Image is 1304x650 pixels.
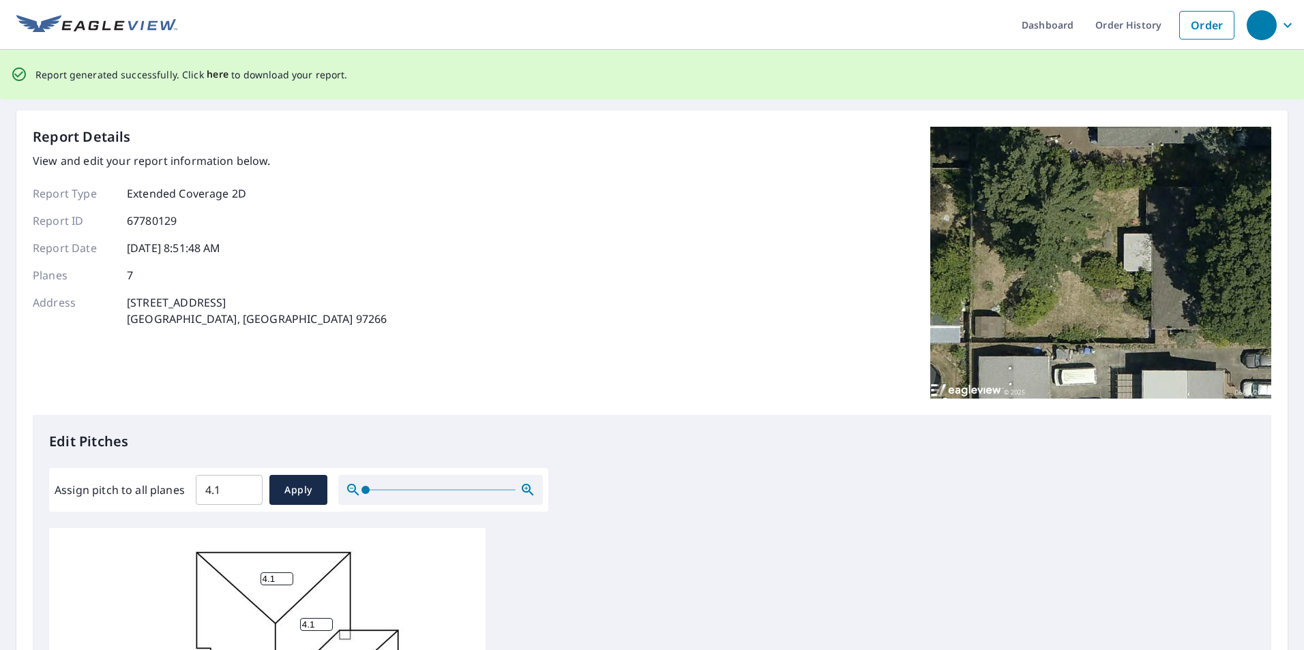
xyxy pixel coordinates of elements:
[196,471,263,509] input: 00.0
[127,185,246,202] p: Extended Coverage 2D
[33,153,387,169] p: View and edit your report information below.
[16,15,177,35] img: EV Logo
[127,267,133,283] p: 7
[127,294,387,327] p: [STREET_ADDRESS] [GEOGRAPHIC_DATA], [GEOGRAPHIC_DATA] 97266
[1179,11,1234,40] a: Order
[930,127,1271,399] img: Top image
[33,240,115,256] p: Report Date
[49,431,1255,452] p: Edit Pitches
[33,185,115,202] p: Report Type
[55,482,185,498] label: Assign pitch to all planes
[33,294,115,327] p: Address
[33,127,131,147] p: Report Details
[35,66,348,83] p: Report generated successfully. Click to download your report.
[127,240,221,256] p: [DATE] 8:51:48 AM
[269,475,327,505] button: Apply
[207,66,229,83] button: here
[33,267,115,283] p: Planes
[280,482,316,499] span: Apply
[127,213,177,229] p: 67780129
[33,213,115,229] p: Report ID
